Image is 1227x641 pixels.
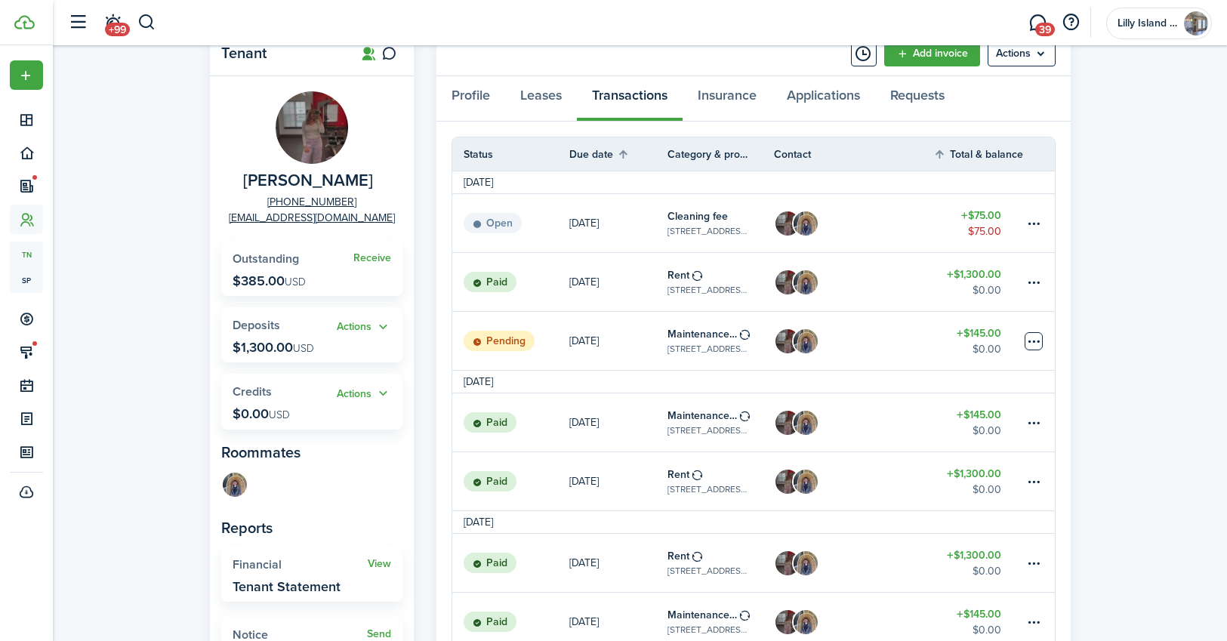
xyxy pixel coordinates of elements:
span: Deposits [233,316,280,334]
a: sp [10,267,43,293]
status: Paid [464,553,516,574]
table-amount-title: $75.00 [961,208,1001,223]
table-info-title: Rent [667,467,689,482]
p: [DATE] [569,614,599,630]
img: James Berry [794,329,818,353]
span: +99 [105,23,130,36]
a: Maintenance fee[STREET_ADDRESS][PERSON_NAME] [667,393,774,451]
td: [DATE] [452,374,504,390]
a: Messaging [1023,4,1052,42]
a: $1,300.00$0.00 [933,253,1024,311]
a: Notifications [98,4,127,42]
img: Cyanne Kasinger [775,551,800,575]
a: Leases [505,76,577,122]
table-subtitle: [STREET_ADDRESS][PERSON_NAME] [667,342,751,356]
table-subtitle: [STREET_ADDRESS][PERSON_NAME] [667,564,751,578]
img: Cyanne Kasinger [775,411,800,435]
a: Paid [452,393,569,451]
p: $0.00 [233,406,290,421]
status: Open [464,213,522,234]
table-amount-description: $0.00 [973,423,1001,439]
a: Requests [875,76,960,122]
widget-stats-description: Tenant Statement [233,579,341,594]
table-info-title: Maintenance fee [667,326,737,342]
button: Open menu [988,41,1056,66]
table-amount-title: $1,300.00 [947,547,1001,563]
th: Sort [569,145,667,163]
a: Add invoice [884,41,980,66]
status: Paid [464,471,516,492]
img: James Berry [794,270,818,294]
a: [EMAIL_ADDRESS][DOMAIN_NAME] [229,210,395,226]
a: James Berry [221,471,248,501]
widget-stats-action: Actions [337,319,391,336]
table-subtitle: [STREET_ADDRESS][PERSON_NAME] [667,424,751,437]
img: Cyanne Kasinger [775,329,800,353]
a: Cyanne KasingerJames Berry [774,452,934,510]
th: Sort [933,145,1024,163]
a: Rent[STREET_ADDRESS][PERSON_NAME] [667,534,774,592]
a: Receive [353,252,391,264]
table-subtitle: [STREET_ADDRESS][PERSON_NAME] [667,482,751,496]
table-info-title: Maintenance fee [667,607,737,623]
img: James Berry [794,610,818,634]
table-info-title: Rent [667,548,689,564]
a: Cyanne KasingerJames Berry [774,194,934,252]
button: Open menu [337,319,391,336]
p: $1,300.00 [233,340,314,355]
table-amount-title: $145.00 [957,325,1001,341]
span: Credits [233,383,272,400]
table-amount-title: $145.00 [957,606,1001,622]
a: View [368,558,391,570]
a: [DATE] [569,194,667,252]
table-amount-description: $0.00 [973,282,1001,298]
table-amount-description: $75.00 [968,223,1001,239]
button: Actions [337,385,391,402]
img: James Berry [223,473,247,497]
a: Maintenance fee[STREET_ADDRESS][PERSON_NAME] [667,312,774,370]
button: Timeline [851,41,877,66]
a: tn [10,242,43,267]
table-amount-description: $0.00 [973,341,1001,357]
span: USD [285,274,306,290]
menu-btn: Actions [988,41,1056,66]
a: $1,300.00$0.00 [933,452,1024,510]
a: Pending [452,312,569,370]
img: Cyanne Kasinger [276,91,348,164]
a: Send [367,628,391,640]
panel-main-subtitle: Roommates [221,441,402,464]
table-amount-description: $0.00 [973,563,1001,579]
a: Cyanne KasingerJames Berry [774,534,934,592]
status: Paid [464,272,516,293]
a: Paid [452,534,569,592]
status: Paid [464,612,516,633]
img: James Berry [794,470,818,494]
a: Paid [452,452,569,510]
button: Open menu [10,60,43,90]
table-amount-title: $1,300.00 [947,267,1001,282]
span: Cyanne Kasinger [243,171,373,190]
th: Contact [774,146,934,162]
a: [DATE] [569,312,667,370]
a: [DATE] [569,393,667,451]
img: James Berry [794,211,818,236]
table-info-title: Rent [667,267,689,283]
table-info-title: Maintenance fee [667,408,737,424]
table-subtitle: [STREET_ADDRESS][PERSON_NAME] [667,224,751,238]
img: James Berry [794,551,818,575]
a: $75.00$75.00 [933,194,1024,252]
a: Open [452,194,569,252]
button: Open sidebar [63,8,92,37]
table-subtitle: [STREET_ADDRESS][PERSON_NAME] [667,283,751,297]
p: [DATE] [569,215,599,231]
table-subtitle: [STREET_ADDRESS][PERSON_NAME] [667,623,751,636]
a: Paid [452,253,569,311]
a: Cleaning fee[STREET_ADDRESS][PERSON_NAME] [667,194,774,252]
th: Status [452,146,569,162]
img: Lilly Island Property Management [1184,11,1208,35]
